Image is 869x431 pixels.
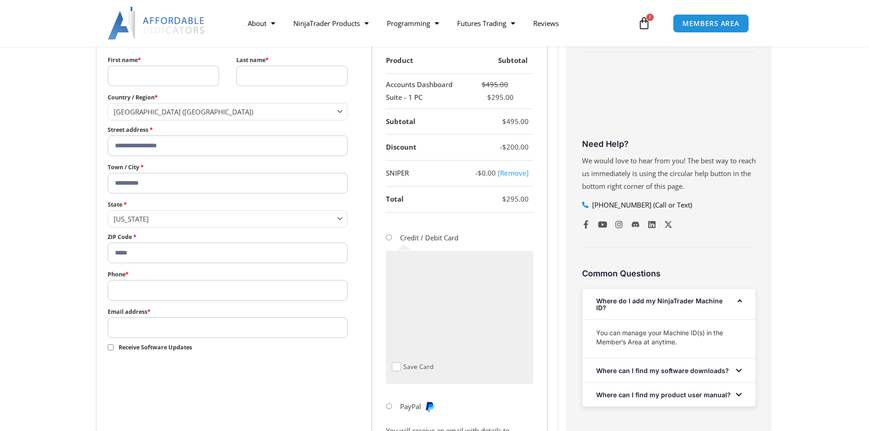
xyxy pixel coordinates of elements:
a: Futures Trading [448,13,524,34]
a: Programming [378,13,448,34]
bdi: 295.00 [487,93,514,102]
h3: Need Help? [582,139,756,149]
label: Email address [108,306,348,317]
div: Where can I find my product user manual? [583,383,755,406]
span: $ [487,93,491,102]
label: Town / City [108,161,348,173]
nav: Menu [239,13,635,34]
h3: Common Questions [582,268,756,279]
a: About [239,13,284,34]
span: Receive Software Updates [119,343,192,351]
strong: Total [386,194,404,203]
bdi: 200.00 [502,142,529,151]
strong: Subtotal [386,117,416,126]
label: Credit / Debit Card [400,233,458,242]
a: Where can I find my product user manual? [596,391,731,399]
input: Receive Software Updates [108,344,114,350]
label: Country / Region [108,92,348,103]
a: Remove sniper coupon [498,168,529,177]
label: Phone [108,269,348,280]
span: $ [478,168,482,177]
th: Discount [386,135,466,161]
div: Where can I find my software downloads? [583,358,755,382]
div: Where do I add my NinjaTrader Machine ID? [583,289,755,319]
a: MEMBERS AREA [673,14,749,33]
th: SNIPER [386,161,466,187]
p: You can manage your Machine ID(s) in the Member’s Area at anytime. [596,328,742,347]
a: Where do I add my NinjaTrader Machine ID? [596,297,723,312]
th: Subtotal [465,48,533,74]
label: First name [108,54,219,66]
span: Country / Region [108,103,348,120]
div: Where do I add my NinjaTrader Machine ID? [583,319,755,358]
span: - [500,142,502,151]
span: $ [502,142,506,151]
span: $ [502,194,506,203]
td: Accounts Dashboard Suite - 1 PC [386,74,466,109]
a: NinjaTrader Products [284,13,378,34]
span: $ [482,80,486,89]
span: MEMBERS AREA [682,20,739,27]
label: State [108,199,348,210]
span: 1 [646,14,654,21]
img: PayPal [424,401,435,412]
span: 0.00 [478,168,496,177]
span: California [114,214,334,223]
iframe: Customer reviews powered by Trustpilot [582,68,756,136]
a: Where can I find my software downloads? [596,367,729,374]
label: Last name [236,54,348,66]
a: 1 [624,10,664,36]
td: - [465,161,533,187]
span: We would love to hear from you! The best way to reach us immediately is using the circular help b... [582,156,756,191]
iframe: Secure payment input frame [390,255,525,359]
label: Street address [108,124,348,135]
a: Reviews [524,13,568,34]
th: Product [386,48,466,74]
span: $ [502,117,506,126]
bdi: 495.00 [502,117,529,126]
span: United States (US) [114,107,334,116]
label: ZIP Code [108,231,348,243]
span: [PHONE_NUMBER] (Call or Text) [590,199,692,212]
label: PayPal [400,402,436,411]
span: State [108,210,348,227]
bdi: 495.00 [482,80,508,89]
label: Save Card [403,362,433,372]
bdi: 295.00 [502,194,529,203]
img: LogoAI | Affordable Indicators – NinjaTrader [108,7,206,40]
